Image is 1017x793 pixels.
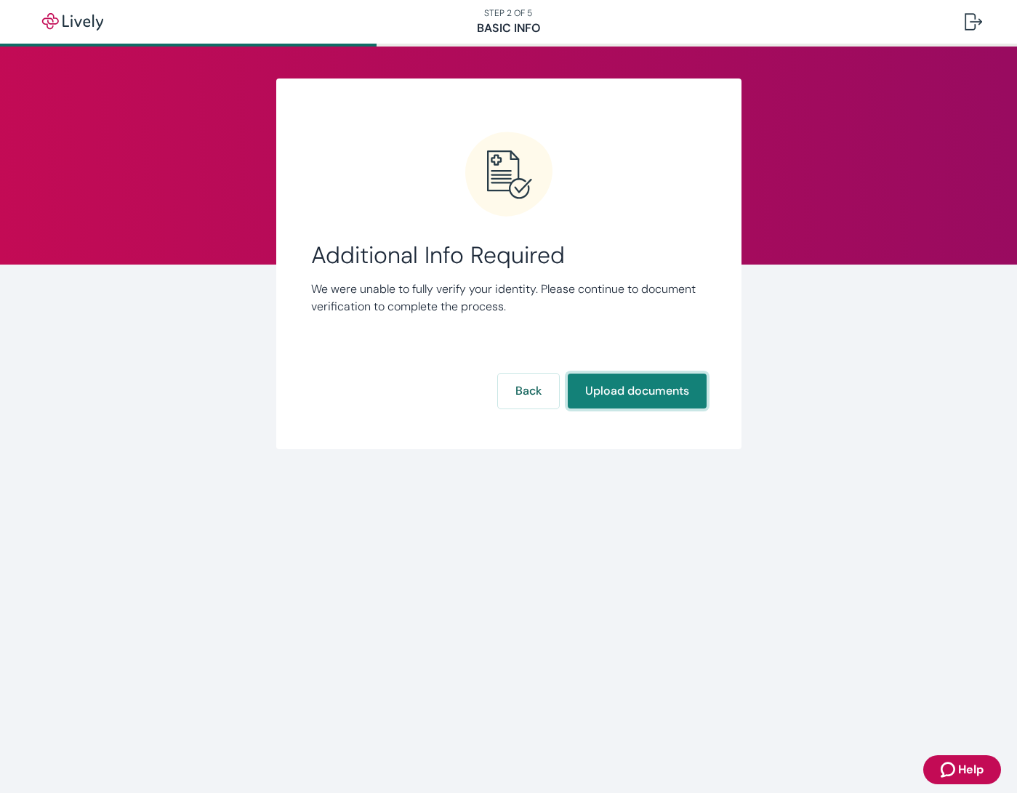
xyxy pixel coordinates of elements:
[941,761,958,778] svg: Zendesk support icon
[958,761,984,778] span: Help
[465,131,552,218] svg: Error icon
[953,4,994,39] button: Log out
[32,13,113,31] img: Lively
[923,755,1001,784] button: Zendesk support iconHelp
[311,241,707,269] span: Additional Info Required
[568,374,707,408] button: Upload documents
[311,281,707,315] p: We were unable to fully verify your identity. Please continue to document verification to complet...
[498,374,559,408] button: Back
